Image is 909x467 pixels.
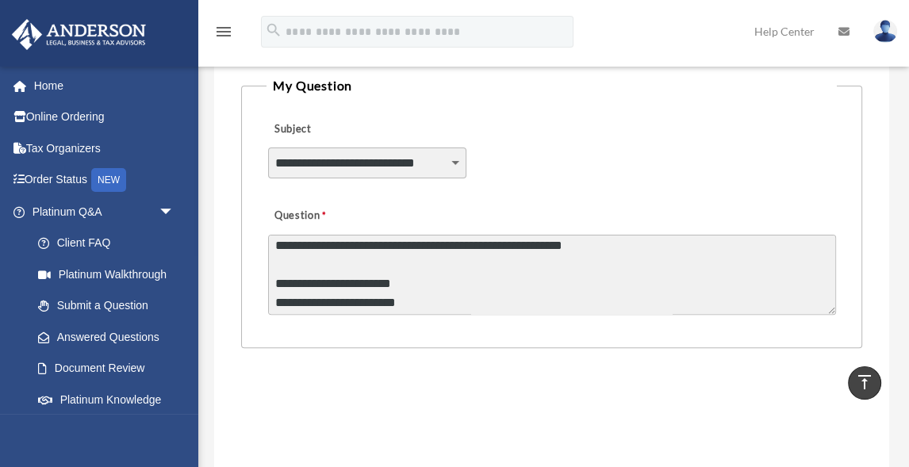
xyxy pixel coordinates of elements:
a: Answered Questions [22,321,198,353]
div: NEW [91,168,126,192]
a: Platinum Knowledge Room [22,384,198,434]
label: Subject [268,118,419,140]
i: vertical_align_top [855,373,874,392]
a: menu [214,28,233,41]
a: Platinum Q&Aarrow_drop_down [11,196,198,228]
img: Anderson Advisors Platinum Portal [7,19,151,50]
a: Home [11,70,198,101]
a: Order StatusNEW [11,164,198,197]
a: Platinum Walkthrough [22,258,198,290]
i: menu [214,22,233,41]
a: Submit a Question [22,290,190,322]
i: search [265,21,282,39]
iframe: reCAPTCHA [246,397,487,459]
a: vertical_align_top [848,366,881,400]
label: Question [268,205,391,227]
a: Document Review [22,353,198,385]
span: arrow_drop_down [159,196,190,228]
legend: My Question [267,75,836,97]
a: Online Ordering [11,101,198,133]
img: User Pic [873,20,897,43]
a: Tax Organizers [11,132,198,164]
a: Client FAQ [22,228,198,259]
